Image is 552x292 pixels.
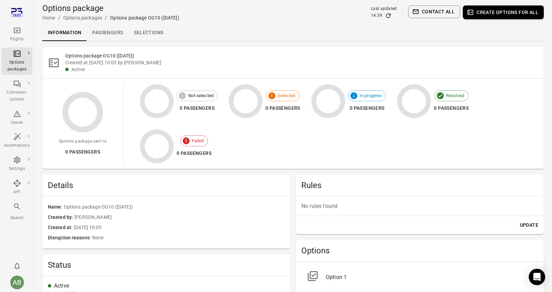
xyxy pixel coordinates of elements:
a: Options packages [1,48,32,75]
div: Communi-cations [4,89,30,103]
li: / [58,14,60,22]
a: Options packages [63,15,102,21]
a: Flights [1,24,32,45]
div: Local navigation [42,25,544,41]
span: Name [48,203,64,211]
button: Refresh data [385,12,392,19]
div: Settings [4,165,30,172]
span: Created at [48,224,74,231]
button: Search [1,200,32,223]
h2: Details [48,180,285,191]
h1: Options package [42,3,179,14]
a: API [1,177,32,198]
div: Active [54,282,285,290]
span: Options package OG10 ([DATE]) [64,203,285,211]
div: Active [71,66,538,73]
a: Selections [128,25,169,41]
div: API [4,189,30,196]
div: 0 passengers [265,104,300,112]
h2: Options package OG10 ([DATE]) [65,52,538,59]
h2: Status [48,260,285,270]
span: Failed [188,137,208,144]
span: Not selected [184,92,217,99]
div: AB [10,276,24,289]
span: Created by [48,214,74,221]
span: Disruption reasons [48,234,92,242]
button: Create options for all [463,5,544,19]
div: Options package sent to [59,138,107,145]
div: Flights [4,36,30,43]
button: Aslaug Bjarnadottir [8,273,27,292]
div: 0 passengers [177,149,211,158]
div: Option 1 [326,273,533,281]
div: Created at [DATE] 10:05 by [PERSON_NAME] [65,59,538,66]
a: Automations [1,131,32,151]
li: / [105,14,107,22]
div: Last updated [371,5,397,12]
span: Resolved [442,92,468,99]
div: Automations [4,142,30,149]
h2: Options [301,245,538,256]
div: Open Intercom Messenger [529,269,545,285]
a: Home [42,15,55,21]
a: Information [42,25,87,41]
div: 14:39 [371,12,382,19]
h2: Rules [301,180,538,191]
div: 0 passengers [177,104,218,112]
button: Update [517,219,541,231]
nav: Breadcrumbs [42,14,179,22]
span: In progress [356,92,386,99]
a: Settings [1,154,32,174]
button: Contact all [408,5,460,18]
a: Issues [1,108,32,128]
span: Selected [274,92,299,99]
div: 0 passengers [434,104,469,112]
span: [PERSON_NAME] [74,214,285,221]
span: None [92,234,285,242]
div: Issues [4,119,30,126]
div: 0 passengers [59,148,107,156]
div: Search [4,215,30,222]
p: No rules found [301,202,538,210]
div: Options packages [4,59,30,73]
a: Communi-cations [1,78,32,105]
a: Passengers [87,25,128,41]
div: 0 passengers [348,104,386,112]
div: Options package OG10 ([DATE]) [110,14,179,21]
button: Notifications [10,259,24,273]
span: [DATE] 10:05 [74,224,285,231]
